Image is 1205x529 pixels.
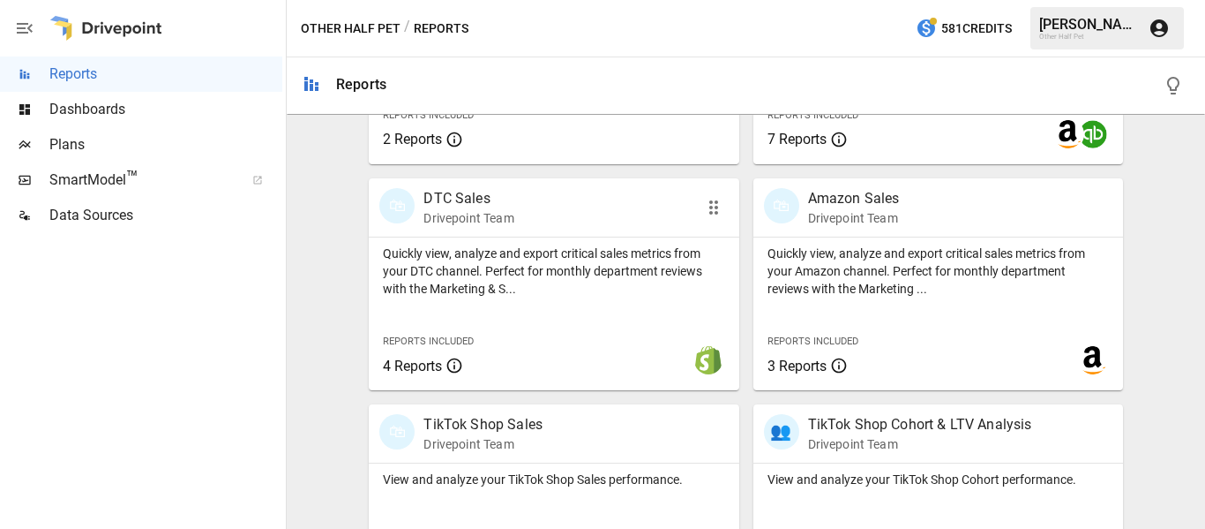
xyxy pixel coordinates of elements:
span: 4 Reports [383,358,442,374]
span: Reports [49,64,282,85]
span: 581 Credits [941,18,1012,40]
img: amazon [1079,346,1107,374]
span: Reports Included [383,110,474,121]
span: Data Sources [49,205,282,226]
p: TikTok Shop Sales [423,414,543,435]
p: Amazon Sales [808,188,900,209]
span: Reports Included [767,110,858,121]
p: Quickly view, analyze and export critical sales metrics from your Amazon channel. Perfect for mon... [767,245,1109,298]
span: Reports Included [767,336,858,347]
button: Other Half Pet [301,18,400,40]
p: Drivepoint Team [423,209,513,227]
p: Quickly view, analyze and export critical sales metrics from your DTC channel. Perfect for monthl... [383,245,724,298]
p: View and analyze your TikTok Shop Cohort performance. [767,471,1109,488]
div: [PERSON_NAME] [1039,16,1138,33]
span: 2 Reports [383,131,442,147]
img: amazon [1054,120,1082,148]
img: shopify [694,346,722,374]
div: / [404,18,410,40]
div: 🛍 [379,414,415,450]
span: SmartModel [49,170,233,191]
div: 👥 [764,414,799,450]
p: DTC Sales [423,188,513,209]
div: 🛍 [379,188,415,223]
div: Other Half Pet [1039,33,1138,41]
img: quickbooks [1079,120,1107,148]
div: 🛍 [764,188,799,223]
span: Dashboards [49,99,282,120]
div: Reports [336,76,386,93]
span: Reports Included [383,336,474,347]
p: Drivepoint Team [808,435,1032,453]
p: Drivepoint Team [423,435,543,453]
button: 581Credits [909,12,1019,45]
p: Drivepoint Team [808,209,900,227]
span: ™ [126,167,138,189]
span: 3 Reports [767,358,827,374]
span: 7 Reports [767,131,827,147]
p: View and analyze your TikTok Shop Sales performance. [383,471,724,488]
p: TikTok Shop Cohort & LTV Analysis [808,414,1032,435]
span: Plans [49,134,282,155]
